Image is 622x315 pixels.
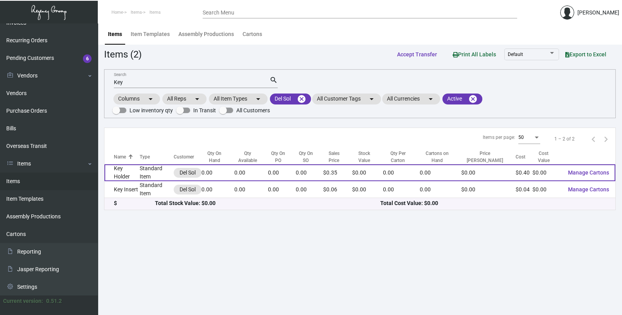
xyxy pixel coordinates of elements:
[193,106,216,115] span: In Transit
[461,164,516,181] td: $0.00
[577,9,619,17] div: [PERSON_NAME]
[270,94,311,104] mat-chip: Del Sol
[104,47,142,61] div: Items (2)
[209,94,268,104] mat-chip: All Item Types
[111,10,123,15] span: Home
[383,150,413,164] div: Qty Per Carton
[140,153,150,160] div: Type
[554,135,575,142] div: 1 – 2 of 2
[146,94,155,104] mat-icon: arrow_drop_down
[516,153,532,160] div: Cost
[559,47,613,61] button: Export to Excel
[297,94,306,104] mat-icon: cancel
[562,182,615,196] button: Manage Cartons
[518,135,540,140] mat-select: Items per page:
[234,164,268,181] td: 0.00
[516,181,532,198] td: $0.04
[201,164,234,181] td: 0.00
[426,94,435,104] mat-icon: arrow_drop_down
[296,181,323,198] td: 0.00
[268,164,296,181] td: 0.00
[113,94,160,104] mat-chip: Columns
[296,150,316,164] div: Qty On SO
[140,153,174,160] div: Type
[312,94,381,104] mat-chip: All Customer Tags
[149,10,161,15] span: Items
[201,181,234,198] td: 0.00
[243,30,262,38] div: Cartons
[178,30,234,38] div: Assembly Productions
[234,150,261,164] div: Qty Available
[352,164,383,181] td: $0.00
[323,181,352,198] td: $0.06
[420,181,461,198] td: 0.00
[383,164,420,181] td: 0.00
[461,150,509,164] div: Price [PERSON_NAME]
[532,181,561,198] td: $0.00
[468,94,478,104] mat-icon: cancel
[568,186,609,193] span: Manage Cartons
[162,94,207,104] mat-chip: All Reps
[131,10,142,15] span: Items
[234,181,268,198] td: 0.00
[508,52,523,57] span: Default
[180,185,196,194] div: Del Sol
[296,164,323,181] td: 0.00
[352,150,376,164] div: Stock Value
[461,150,516,164] div: Price [PERSON_NAME]
[104,164,140,181] td: Key Holder
[352,181,383,198] td: $0.00
[532,164,561,181] td: $0.00
[420,150,454,164] div: Cartons on Hand
[180,169,196,177] div: Del Sol
[600,133,612,145] button: Next page
[3,297,43,305] div: Current version:
[140,164,174,181] td: Standard Item
[201,150,227,164] div: Qty On Hand
[532,150,561,164] div: Cost Value
[446,47,502,61] button: Print All Labels
[140,181,174,198] td: Standard Item
[268,181,296,198] td: 0.00
[397,51,437,58] span: Accept Transfer
[532,150,554,164] div: Cost Value
[461,181,516,198] td: $0.00
[129,106,173,115] span: Low inventory qty
[323,150,352,164] div: Sales Price
[104,181,140,198] td: Key Insert
[253,94,263,104] mat-icon: arrow_drop_down
[108,30,122,38] div: Items
[296,150,323,164] div: Qty On SO
[442,94,482,104] mat-chip: Active
[155,199,381,207] div: Total Stock Value: $0.00
[323,164,352,181] td: $0.35
[565,51,606,58] span: Export to Excel
[46,297,62,305] div: 0.51.2
[483,134,515,141] div: Items per page:
[391,47,443,61] button: Accept Transfer
[382,94,440,104] mat-chip: All Currencies
[234,150,268,164] div: Qty Available
[587,133,600,145] button: Previous page
[420,150,461,164] div: Cartons on Hand
[380,199,606,207] div: Total Cost Value: $0.00
[131,30,170,38] div: Item Templates
[270,76,278,85] mat-icon: search
[562,166,615,180] button: Manage Cartons
[268,150,296,164] div: Qty On PO
[560,5,574,20] img: admin@bootstrapmaster.com
[383,181,420,198] td: 0.00
[516,153,525,160] div: Cost
[383,150,420,164] div: Qty Per Carton
[236,106,270,115] span: All Customers
[518,135,524,140] span: 50
[114,153,140,160] div: Name
[114,199,155,207] div: $
[268,150,289,164] div: Qty On PO
[352,150,383,164] div: Stock Value
[174,150,201,164] th: Customer
[323,150,345,164] div: Sales Price
[367,94,376,104] mat-icon: arrow_drop_down
[516,164,532,181] td: $0.40
[453,51,496,58] span: Print All Labels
